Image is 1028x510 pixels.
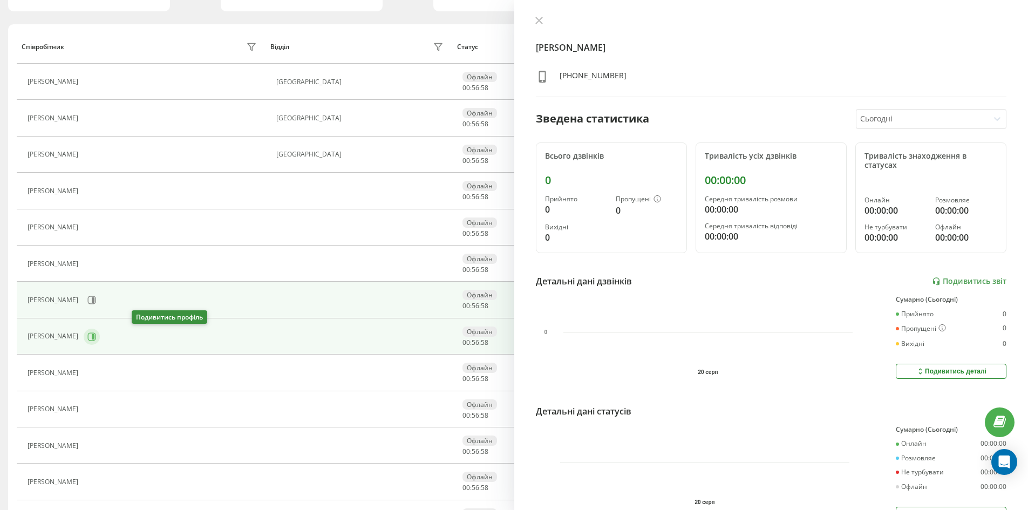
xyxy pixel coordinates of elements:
span: 00 [462,83,470,92]
div: : : [462,120,488,128]
div: Офлайн [462,217,497,228]
div: [PERSON_NAME] [28,187,81,195]
text: 20 серп [695,499,714,505]
div: Подивитись деталі [916,367,986,376]
span: 58 [481,374,488,383]
span: 58 [481,411,488,420]
span: 00 [462,374,470,383]
div: : : [462,302,488,310]
div: Онлайн [896,440,927,447]
div: : : [462,84,488,92]
span: 58 [481,192,488,201]
div: Офлайн [462,472,497,482]
div: Детальні дані статусів [536,405,631,418]
span: 58 [481,156,488,165]
div: 00:00:00 [981,483,1006,491]
text: 20 серп [698,369,718,375]
div: 00:00:00 [705,203,838,216]
div: Подивитись профіль [132,310,207,324]
div: : : [462,193,488,201]
div: Вихідні [545,223,607,231]
div: [PERSON_NAME] [28,260,81,268]
div: Середня тривалість відповіді [705,222,838,230]
div: Офлайн [462,327,497,337]
div: Відділ [270,43,289,51]
span: 56 [472,374,479,383]
div: [PERSON_NAME] [28,223,81,231]
span: 56 [472,447,479,456]
span: 58 [481,447,488,456]
div: Офлайн [935,223,997,231]
span: 58 [481,83,488,92]
div: 00:00:00 [981,440,1006,447]
div: [PERSON_NAME] [28,114,81,122]
span: 58 [481,338,488,347]
div: 0 [1003,324,1006,333]
div: Всього дзвінків [545,152,678,161]
div: Вихідні [896,340,924,348]
div: Детальні дані дзвінків [536,275,632,288]
div: 00:00:00 [864,231,927,244]
div: 0 [545,174,678,187]
div: [GEOGRAPHIC_DATA] [276,114,446,122]
span: 00 [462,447,470,456]
div: Офлайн [462,72,497,82]
div: : : [462,484,488,492]
div: [GEOGRAPHIC_DATA] [276,151,446,158]
div: : : [462,448,488,455]
div: [PERSON_NAME] [28,369,81,377]
span: 00 [462,156,470,165]
div: [PERSON_NAME] [28,405,81,413]
div: 00:00:00 [705,230,838,243]
div: : : [462,157,488,165]
div: Не турбувати [896,468,944,476]
div: : : [462,339,488,346]
div: 0 [545,203,607,216]
span: 56 [472,301,479,310]
span: 56 [472,265,479,274]
span: 56 [472,411,479,420]
div: [PERSON_NAME] [28,151,81,158]
div: Open Intercom Messenger [991,449,1017,475]
div: Співробітник [22,43,64,51]
div: Пропущені [896,324,946,333]
div: Офлайн [462,399,497,410]
span: 58 [481,301,488,310]
div: [GEOGRAPHIC_DATA] [276,78,446,86]
span: 58 [481,265,488,274]
div: 00:00:00 [981,454,1006,462]
div: [PHONE_NUMBER] [560,70,627,86]
span: 56 [472,119,479,128]
span: 58 [481,119,488,128]
span: 56 [472,192,479,201]
span: 00 [462,338,470,347]
div: Зведена статистика [536,111,649,127]
div: Тривалість усіх дзвінків [705,152,838,161]
div: 0 [1003,340,1006,348]
div: Офлайн [462,290,497,300]
a: Подивитись звіт [932,277,1006,286]
span: 56 [472,483,479,492]
div: 0 [545,231,607,244]
div: Офлайн [462,108,497,118]
div: [PERSON_NAME] [28,296,81,304]
div: [PERSON_NAME] [28,478,81,486]
button: Подивитись деталі [896,364,1006,379]
span: 00 [462,483,470,492]
span: 00 [462,411,470,420]
text: 0 [544,330,547,336]
span: 58 [481,483,488,492]
div: Прийнято [545,195,607,203]
div: Офлайн [896,483,927,491]
div: Офлайн [462,181,497,191]
span: 56 [472,156,479,165]
div: Тривалість знаходження в статусах [864,152,997,170]
div: Офлайн [462,436,497,446]
span: 00 [462,301,470,310]
div: Розмовляє [896,454,935,462]
div: 0 [616,204,678,217]
div: Офлайн [462,363,497,373]
span: 56 [472,338,479,347]
div: Офлайн [462,145,497,155]
span: 00 [462,192,470,201]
